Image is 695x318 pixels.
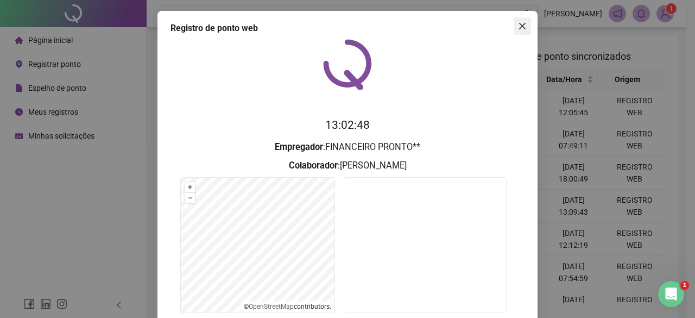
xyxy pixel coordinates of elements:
span: 1 [680,281,689,290]
button: – [185,193,195,203]
h3: : FINANCEIRO PRONTO** [170,140,525,154]
time: 13:02:48 [325,119,370,132]
div: Registro de ponto web [170,22,525,35]
iframe: Intercom live chat [658,281,684,307]
img: QRPoint [323,39,372,90]
strong: Colaborador [289,160,338,171]
li: © contributors. [244,303,331,310]
a: OpenStreetMap [249,303,294,310]
button: Close [514,17,531,35]
span: close [518,22,527,30]
h3: : [PERSON_NAME] [170,159,525,173]
button: + [185,182,195,192]
strong: Empregador [275,142,323,152]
